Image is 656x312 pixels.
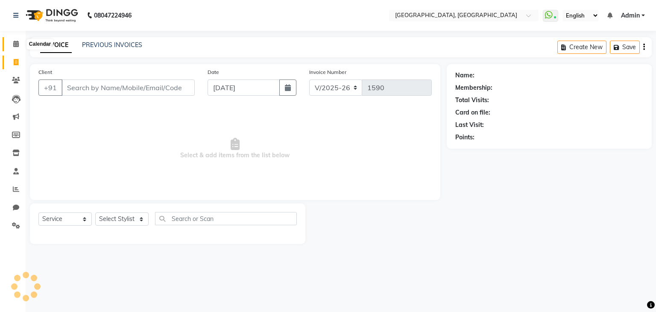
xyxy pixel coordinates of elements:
button: Save [610,41,640,54]
input: Search or Scan [155,212,297,225]
span: Admin [621,11,640,20]
div: Total Visits: [455,96,489,105]
label: Invoice Number [309,68,346,76]
div: Points: [455,133,474,142]
a: PREVIOUS INVOICES [82,41,142,49]
div: Calendar [27,39,53,50]
div: Name: [455,71,474,80]
input: Search by Name/Mobile/Email/Code [61,79,195,96]
label: Date [208,68,219,76]
span: Select & add items from the list below [38,106,432,191]
div: Membership: [455,83,492,92]
img: logo [22,3,80,27]
button: Create New [557,41,606,54]
button: +91 [38,79,62,96]
label: Client [38,68,52,76]
b: 08047224946 [94,3,132,27]
div: Card on file: [455,108,490,117]
div: Last Visit: [455,121,484,130]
